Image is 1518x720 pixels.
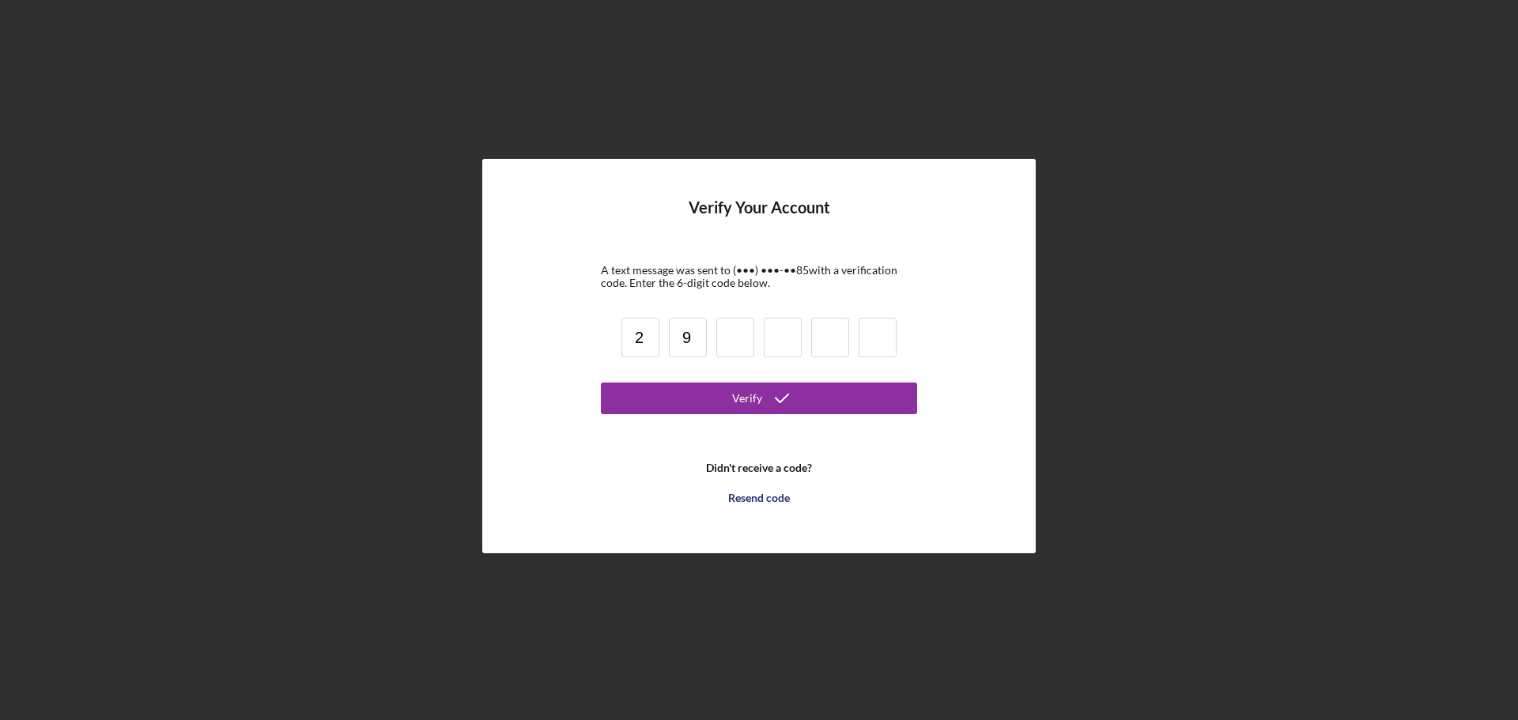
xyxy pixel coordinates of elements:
b: Didn't receive a code? [706,462,812,474]
button: Verify [601,383,917,414]
div: Verify [732,383,762,414]
button: Resend code [601,482,917,514]
div: Resend code [728,482,790,514]
h4: Verify Your Account [689,198,830,240]
div: A text message was sent to (•••) •••-•• 85 with a verification code. Enter the 6-digit code below. [601,264,917,289]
